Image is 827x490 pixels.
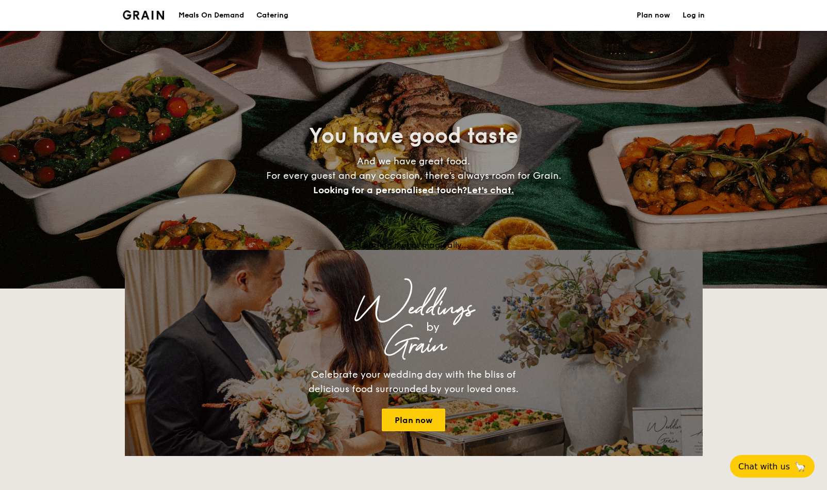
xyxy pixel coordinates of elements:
div: by [254,318,612,336]
span: Chat with us [738,462,790,471]
div: Loading menus magically... [125,240,703,250]
span: 🦙 [794,461,806,472]
a: Logotype [123,10,165,20]
div: Celebrate your wedding day with the bliss of delicious food surrounded by your loved ones. [298,367,530,396]
span: Let's chat. [467,184,514,196]
img: Grain [123,10,165,20]
button: Chat with us🦙 [730,455,815,478]
div: Weddings [216,299,612,318]
div: Grain [216,336,612,355]
a: Plan now [382,409,445,431]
